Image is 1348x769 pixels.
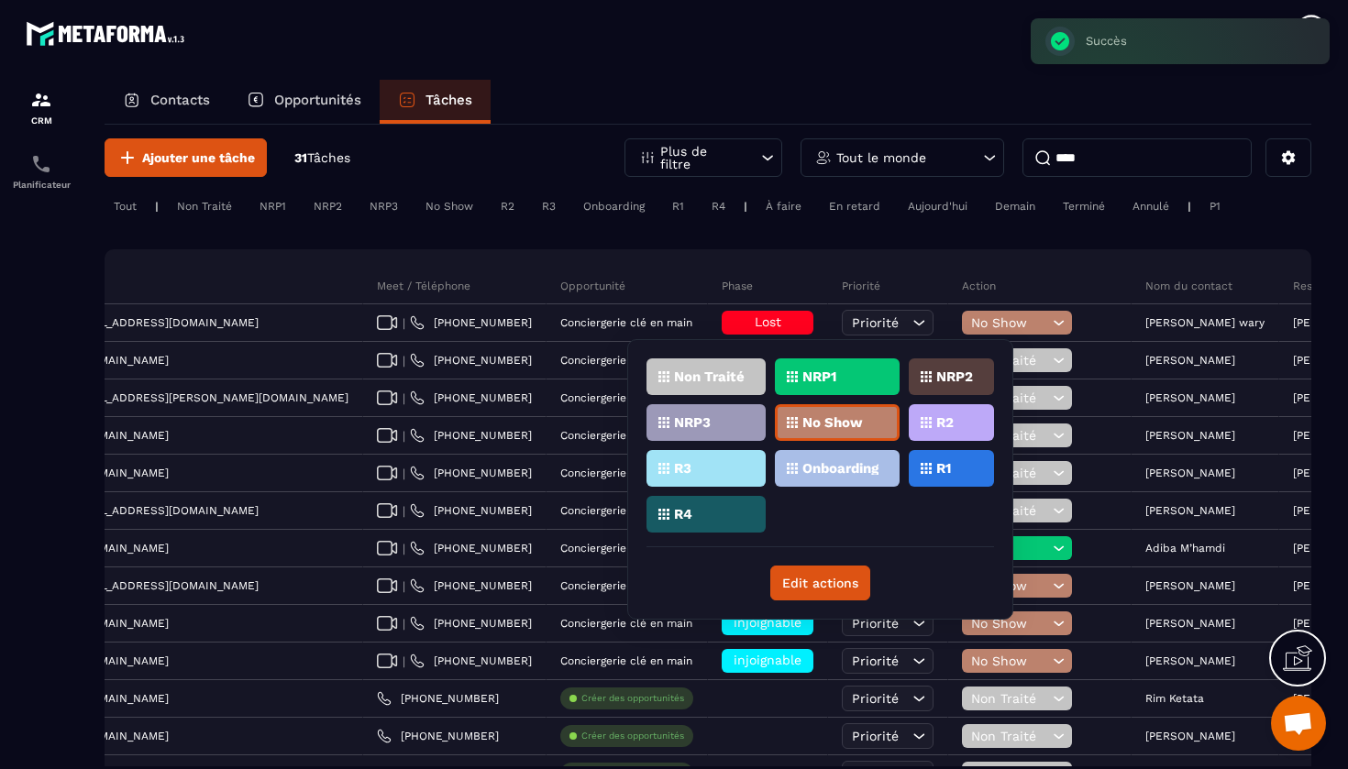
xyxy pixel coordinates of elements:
[581,730,684,742] p: Créer des opportunités
[377,691,499,706] a: [PHONE_NUMBER]
[377,279,470,293] p: Meet / Téléphone
[962,279,996,293] p: Action
[852,616,899,631] span: Priorité
[403,391,405,405] span: |
[560,504,692,517] p: Conciergerie clé en main
[5,115,78,126] p: CRM
[560,654,692,667] p: Conciergerie clé en main
[294,149,350,167] p: 31
[150,92,210,108] p: Contacts
[702,195,735,217] div: R4
[410,466,532,480] a: [PHONE_NUMBER]
[403,617,405,631] span: |
[26,16,191,50] img: logo
[802,416,863,429] p: No Show
[770,566,870,600] button: Edit actions
[560,579,692,592] p: Conciergerie clé en main
[105,138,267,177] button: Ajouter une tâche
[660,145,741,170] p: Plus de filtre
[852,654,899,668] span: Priorité
[560,617,692,630] p: Conciergerie clé en main
[836,151,926,164] p: Tout le monde
[1145,504,1235,517] p: [PERSON_NAME]
[1145,467,1235,479] p: [PERSON_NAME]
[410,616,532,631] a: [PHONE_NUMBER]
[674,462,691,475] p: R3
[410,353,532,368] a: [PHONE_NUMBER]
[674,370,745,383] p: Non Traité
[1145,579,1235,592] p: [PERSON_NAME]
[410,654,532,668] a: [PHONE_NUMBER]
[307,150,350,165] span: Tâches
[228,80,380,124] a: Opportunités
[986,195,1044,217] div: Demain
[744,200,747,213] p: |
[674,508,692,521] p: R4
[1145,617,1235,630] p: [PERSON_NAME]
[1054,195,1114,217] div: Terminé
[560,279,625,293] p: Opportunité
[105,195,146,217] div: Tout
[560,391,692,404] p: Conciergerie clé en main
[1145,279,1232,293] p: Nom du contact
[30,89,52,111] img: formation
[852,315,899,330] span: Priorité
[1271,696,1326,751] div: Ouvrir le chat
[1188,200,1191,213] p: |
[410,503,532,518] a: [PHONE_NUMBER]
[5,75,78,139] a: formationformationCRM
[168,195,241,217] div: Non Traité
[410,578,532,593] a: [PHONE_NUMBER]
[899,195,977,217] div: Aujourd'hui
[971,616,1048,631] span: No Show
[403,579,405,593] span: |
[403,429,405,443] span: |
[1145,542,1225,555] p: Adiba M’hamdi
[971,729,1048,743] span: Non Traité
[574,195,654,217] div: Onboarding
[1145,316,1265,329] p: [PERSON_NAME] wary
[560,542,692,555] p: Conciergerie clé en main
[155,200,159,213] p: |
[842,279,880,293] p: Priorité
[1123,195,1178,217] div: Annulé
[410,428,532,443] a: [PHONE_NUMBER]
[757,195,811,217] div: À faire
[1145,654,1235,667] p: [PERSON_NAME]
[734,615,801,630] span: injoignable
[560,354,692,367] p: Conciergerie clé en main
[380,80,491,124] a: Tâches
[30,153,52,175] img: scheduler
[105,80,228,124] a: Contacts
[971,315,1048,330] span: No Show
[802,370,836,383] p: NRP1
[802,462,878,475] p: Onboarding
[403,654,405,668] span: |
[403,542,405,555] span: |
[274,92,361,108] p: Opportunités
[492,195,524,217] div: R2
[1145,354,1235,367] p: [PERSON_NAME]
[403,504,405,518] span: |
[410,541,532,555] a: [PHONE_NUMBER]
[142,148,255,167] span: Ajouter une tâche
[936,416,954,429] p: R2
[560,467,692,479] p: Conciergerie clé en main
[663,195,693,217] div: R1
[250,195,295,217] div: NRP1
[734,653,801,667] span: injoignable
[722,279,753,293] p: Phase
[755,314,781,329] span: Lost
[377,729,499,743] a: [PHONE_NUMBER]
[5,139,78,203] a: schedulerschedulerPlanificateur
[971,691,1048,706] span: Non Traité
[852,729,899,743] span: Priorité
[410,390,532,405] a: [PHONE_NUMBER]
[581,692,684,705] p: Créer des opportunités
[1145,391,1235,404] p: [PERSON_NAME]
[304,195,351,217] div: NRP2
[852,691,899,706] span: Priorité
[971,654,1048,668] span: No Show
[410,315,532,330] a: [PHONE_NUMBER]
[560,316,692,329] p: Conciergerie clé en main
